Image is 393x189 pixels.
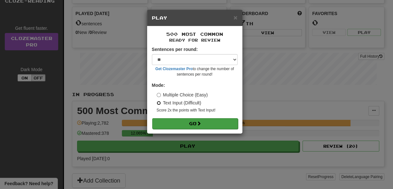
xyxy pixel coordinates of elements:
[152,46,198,53] label: Sentences per round:
[152,15,238,21] h5: Play
[152,66,238,77] small: to change the number of sentences per round!
[157,101,161,105] input: Text Input (Difficult)
[157,92,208,98] label: Multiple Choice (Easy)
[157,108,238,113] small: Score 2x the points with Text Input !
[233,14,237,21] button: Close
[157,100,201,106] label: Text Input (Difficult)
[152,83,165,88] strong: Mode:
[152,37,238,43] small: Ready for Review
[152,118,238,129] button: Go
[155,67,193,71] a: Get Clozemaster Pro
[233,14,237,21] span: ×
[166,31,223,37] span: 500 Most Common
[157,93,161,97] input: Multiple Choice (Easy)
